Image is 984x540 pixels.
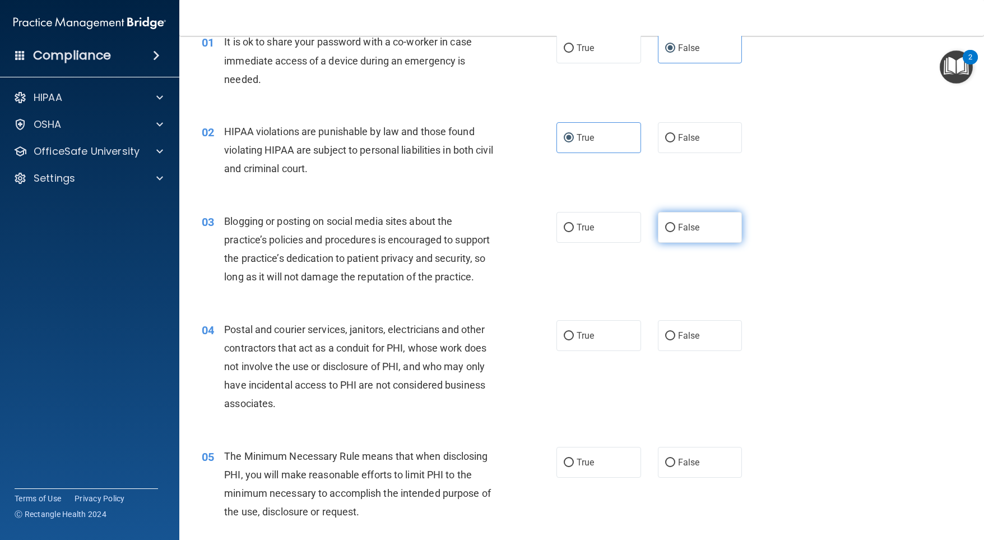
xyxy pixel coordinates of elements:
span: False [678,222,700,233]
iframe: To enrich screen reader interactions, please activate Accessibility in Grammarly extension settings [928,463,971,505]
input: False [665,332,675,340]
input: True [564,134,574,142]
span: HIPAA violations are punishable by law and those found violating HIPAA are subject to personal li... [224,126,493,174]
p: OSHA [34,118,62,131]
span: True [577,330,594,341]
a: OfficeSafe University [13,145,163,158]
p: Settings [34,172,75,185]
img: PMB logo [13,12,166,34]
span: Postal and courier services, janitors, electricians and other contractors that act as a conduit f... [224,324,486,410]
a: HIPAA [13,91,163,104]
span: 01 [202,36,214,49]
span: 05 [202,450,214,464]
span: The Minimum Necessary Rule means that when disclosing PHI, you will make reasonable efforts to li... [224,450,491,518]
p: OfficeSafe University [34,145,140,158]
span: True [577,457,594,468]
span: 04 [202,324,214,337]
span: It is ok to share your password with a co-worker in case immediate access of a device during an e... [224,36,472,85]
div: 2 [968,57,972,72]
span: True [577,132,594,143]
span: False [678,132,700,143]
span: False [678,330,700,341]
span: Blogging or posting on social media sites about the practice’s policies and procedures is encoura... [224,215,490,283]
p: HIPAA [34,91,62,104]
a: OSHA [13,118,163,131]
input: False [665,459,675,467]
a: Settings [13,172,163,185]
span: False [678,43,700,53]
span: 02 [202,126,214,139]
input: False [665,134,675,142]
span: True [577,222,594,233]
input: False [665,44,675,53]
button: Open Resource Center, 2 new notifications [940,50,973,84]
a: Terms of Use [15,493,61,504]
input: True [564,44,574,53]
input: True [564,459,574,467]
a: Privacy Policy [75,493,125,504]
span: True [577,43,594,53]
input: True [564,332,574,340]
h4: Compliance [33,48,111,63]
input: True [564,224,574,232]
input: False [665,224,675,232]
span: Ⓒ Rectangle Health 2024 [15,509,106,520]
span: False [678,457,700,468]
span: 03 [202,215,214,229]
